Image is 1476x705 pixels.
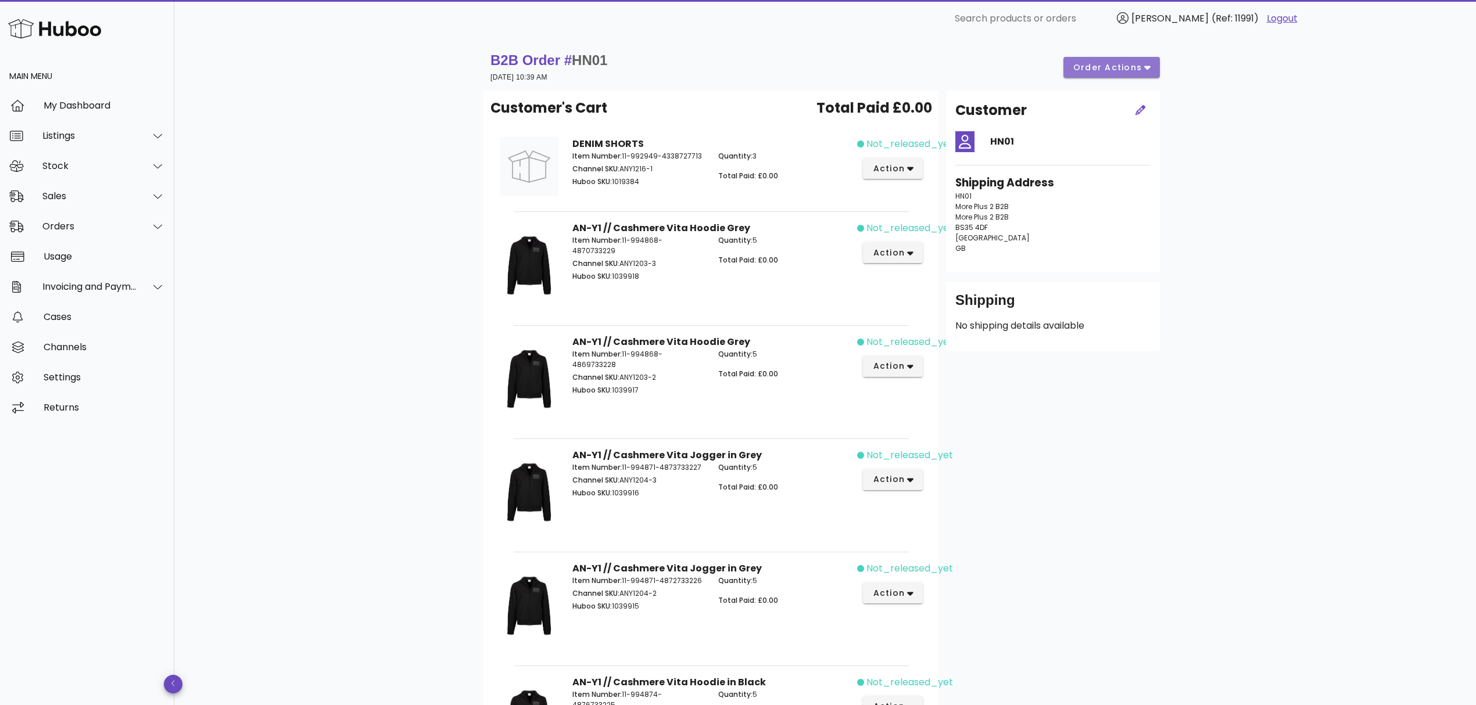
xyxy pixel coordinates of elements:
[718,575,850,586] p: 5
[866,562,953,575] span: not_released_yet
[572,258,704,269] p: ANY1203-3
[44,100,165,111] div: My Dashboard
[572,349,622,359] span: Item Number:
[866,675,953,689] span: not_released_yet
[718,151,753,161] span: Quantity:
[572,462,622,472] span: Item Number:
[572,258,619,268] span: Channel SKU:
[500,562,558,649] img: Product Image
[1063,57,1160,78] button: order actions
[42,221,137,232] div: Orders
[572,349,704,370] p: 11-994868-4869733228
[572,575,704,586] p: 11-994871-4872733226
[44,402,165,413] div: Returns
[955,319,1151,333] p: No shipping details available
[863,582,923,603] button: action
[872,247,905,259] span: action
[572,164,704,174] p: ANY1216-1
[500,137,558,196] img: Product Image
[572,562,762,575] strong: AN-Y1 // Cashmere Vita Jogger in Grey
[572,575,622,585] span: Item Number:
[718,482,778,492] span: Total Paid: £0.00
[872,163,905,175] span: action
[1267,12,1298,26] a: Logout
[718,462,753,472] span: Quantity:
[572,475,619,485] span: Channel SKU:
[955,222,988,232] span: BS35 4DF
[572,588,704,599] p: ANY1204-2
[718,235,850,246] p: 5
[816,98,932,118] span: Total Paid £0.00
[572,221,750,235] strong: AN-Y1 // Cashmere Vita Hoodie Grey
[572,448,762,462] strong: AN-Y1 // Cashmere Vita Jogger in Grey
[572,271,612,281] span: Huboo SKU:
[718,151,850,161] p: 3
[718,171,778,181] span: Total Paid: £0.00
[872,360,905,372] span: action
[1131,12,1209,25] span: [PERSON_NAME]
[572,235,704,256] p: 11-994868-4870733229
[955,233,1030,243] span: [GEOGRAPHIC_DATA]
[572,689,622,699] span: Item Number:
[863,356,923,377] button: action
[44,311,165,322] div: Cases
[572,335,750,348] strong: AN-Y1 // Cashmere Vita Hoodie Grey
[955,243,966,253] span: GB
[955,191,972,201] span: HN01
[572,271,704,282] p: 1039918
[572,385,612,395] span: Huboo SKU:
[718,235,753,245] span: Quantity:
[718,349,753,359] span: Quantity:
[718,349,850,359] p: 5
[572,462,704,473] p: 11-994871-4873733227
[955,175,1151,191] h3: Shipping Address
[572,151,704,161] p: 11-992949-4338727713
[1073,62,1142,74] span: order actions
[8,16,101,41] img: Huboo Logo
[490,52,607,68] strong: B2B Order #
[572,601,704,612] p: 1039915
[572,588,619,598] span: Channel SKU:
[1212,12,1259,25] span: (Ref: 11991)
[955,100,1027,121] h2: Customer
[718,462,850,473] p: 5
[42,130,137,141] div: Listings
[44,341,165,352] div: Channels
[500,221,558,309] img: Product Image
[863,158,923,179] button: action
[990,135,1151,149] h4: HN01
[42,190,137,202] div: Sales
[866,335,953,349] span: not_released_yet
[863,242,923,263] button: action
[572,601,612,611] span: Huboo SKU:
[718,595,778,605] span: Total Paid: £0.00
[718,255,778,265] span: Total Paid: £0.00
[866,448,953,462] span: not_released_yet
[572,52,607,68] span: HN01
[500,448,558,536] img: Product Image
[572,372,704,383] p: ANY1203-2
[872,473,905,485] span: action
[866,221,953,235] span: not_released_yet
[490,73,547,81] small: [DATE] 10:39 AM
[572,475,704,485] p: ANY1204-3
[572,177,704,187] p: 1019384
[572,137,644,150] strong: DENIM SHORTS
[572,177,612,186] span: Huboo SKU:
[718,689,753,699] span: Quantity:
[572,372,619,382] span: Channel SKU:
[44,372,165,383] div: Settings
[572,151,622,161] span: Item Number:
[490,98,607,118] span: Customer's Cart
[866,137,953,151] span: not_released_yet
[718,575,753,585] span: Quantity:
[572,235,622,245] span: Item Number:
[42,281,137,292] div: Invoicing and Payments
[872,587,905,599] span: action
[42,160,137,171] div: Stock
[572,385,704,395] p: 1039917
[572,488,612,498] span: Huboo SKU:
[500,335,558,423] img: Product Image
[572,675,766,689] strong: AN-Y1 // Cashmere Vita Hoodie in Black
[955,202,1009,211] span: More Plus 2 B2B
